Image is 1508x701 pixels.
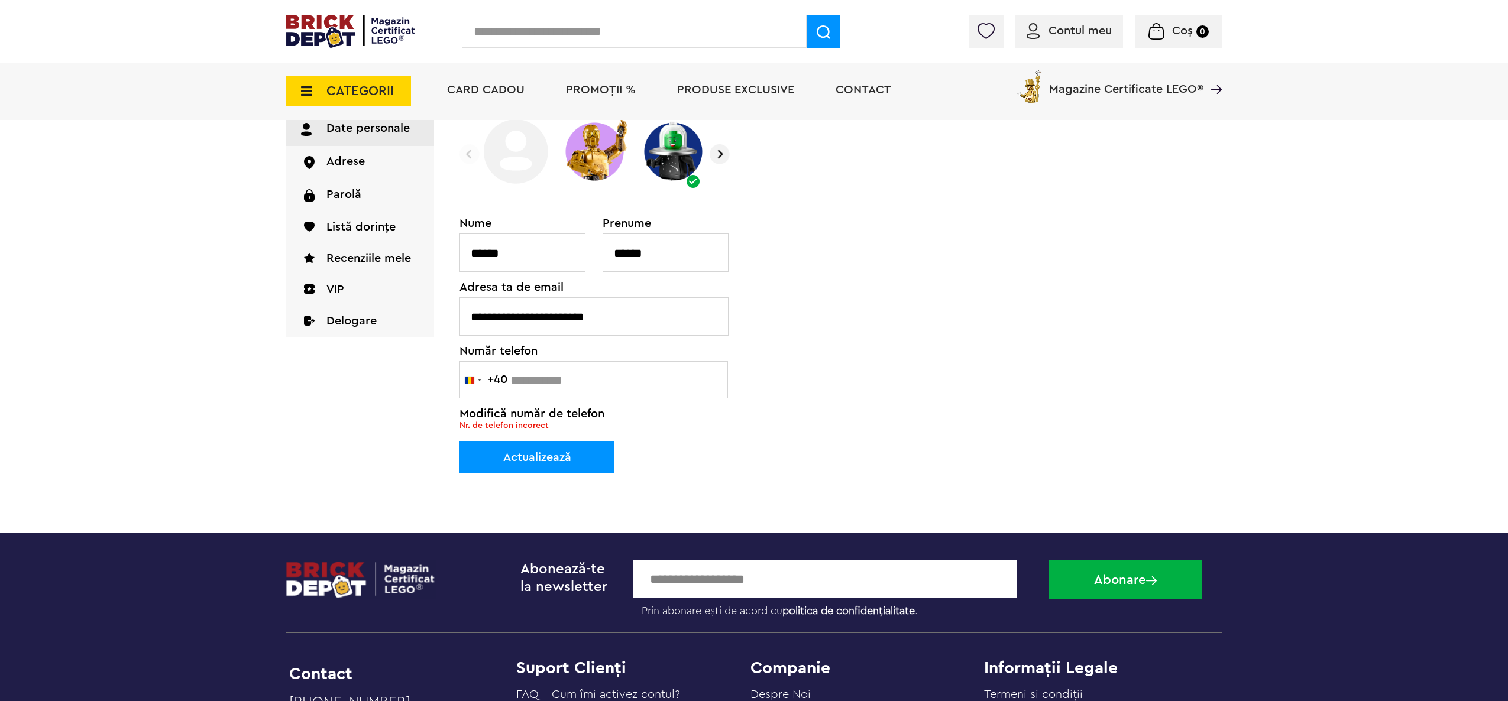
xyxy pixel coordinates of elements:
[984,689,1083,700] a: Termeni si condiții
[1049,68,1203,95] span: Magazine Certificate LEGO®
[459,281,729,293] label: Adresa ta de email
[1027,25,1112,37] a: Contul meu
[677,84,794,96] a: Produse exclusive
[750,689,811,700] a: Despre Noi
[633,598,1040,618] label: Prin abonare ești de acord cu .
[459,420,716,431] div: Nr. de telefon incorect
[459,218,586,229] label: Nume
[286,243,434,274] a: Recenziile mele
[289,666,501,682] li: Contact
[286,212,434,243] a: Listă dorințe
[1203,68,1222,80] a: Magazine Certificate LEGO®
[603,218,729,229] label: Prenume
[286,146,434,179] a: Adrese
[516,660,750,676] h4: Suport Clienți
[1049,25,1112,37] span: Contul meu
[984,660,1218,676] h4: Informații Legale
[326,85,394,98] span: CATEGORII
[447,84,525,96] a: Card Cadou
[520,562,607,594] span: Abonează-te la newsletter
[1196,25,1209,38] small: 0
[286,306,434,337] a: Delogare
[566,84,636,96] a: PROMOȚII %
[750,660,985,676] h4: Companie
[286,560,436,599] img: footerlogo
[286,113,434,146] a: Date personale
[836,84,891,96] a: Contact
[459,408,604,420] span: Modifică număr de telefon
[516,689,680,700] a: FAQ - Cum îmi activez contul?
[286,179,434,212] a: Parolă
[782,605,915,616] a: politica de confidențialitate
[1049,560,1202,599] button: Abonare
[286,274,434,306] a: VIP
[1146,576,1157,585] img: Abonare
[459,441,614,473] button: Actualizează
[1172,25,1193,37] span: Coș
